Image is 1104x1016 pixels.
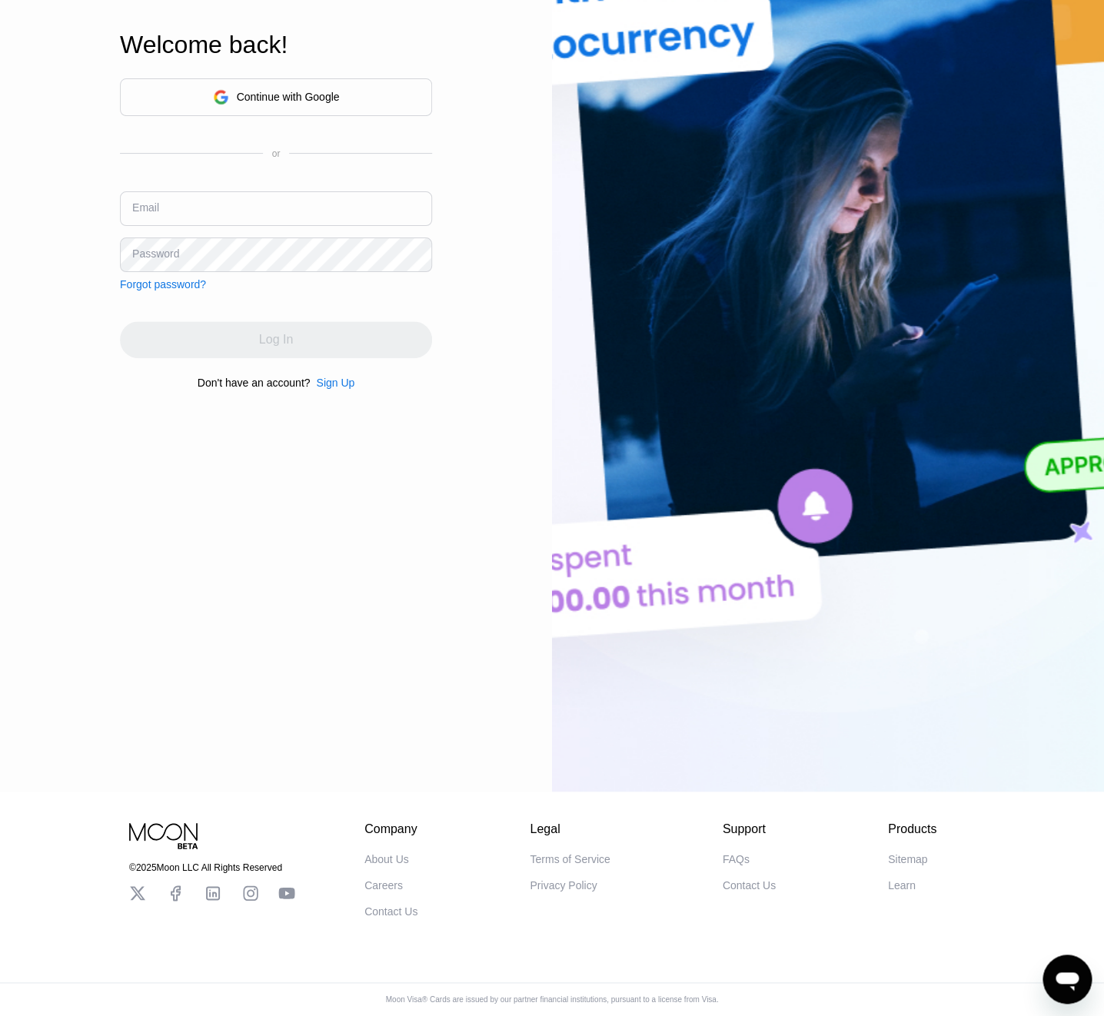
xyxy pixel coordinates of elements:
div: Privacy Policy [530,879,597,891]
div: Welcome back! [120,31,432,59]
div: © 2025 Moon LLC All Rights Reserved [129,862,295,873]
div: Don't have an account? [198,377,311,389]
div: Email [132,201,159,214]
div: Sign Up [310,377,354,389]
div: Contact Us [364,905,417,918]
div: Forgot password? [120,278,206,291]
div: Products [888,822,936,836]
div: Learn [888,879,916,891]
div: or [272,148,281,159]
div: Password [132,247,179,260]
div: Continue with Google [237,91,340,103]
div: Careers [364,879,403,891]
div: Moon Visa® Cards are issued by our partner financial institutions, pursuant to a license from Visa. [374,995,731,1004]
div: About Us [364,853,409,865]
div: Terms of Service [530,853,610,865]
div: Contact Us [723,879,776,891]
div: Sitemap [888,853,927,865]
div: Support [723,822,776,836]
div: Legal [530,822,610,836]
div: FAQs [723,853,750,865]
div: Continue with Google [120,78,432,116]
div: Sign Up [316,377,354,389]
iframe: Кнопка запуска окна обмена сообщениями [1042,955,1092,1004]
div: Company [364,822,417,836]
